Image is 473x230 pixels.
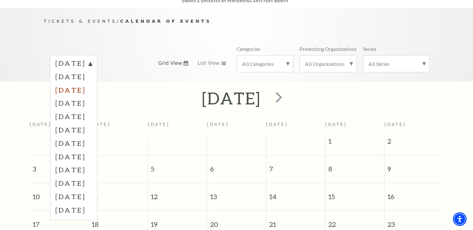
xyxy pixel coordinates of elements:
[30,118,89,137] th: [DATE]
[368,60,424,67] label: All Series
[55,150,92,163] label: [DATE]
[55,137,92,150] label: [DATE]
[197,60,220,67] span: List View
[89,183,148,204] span: 11
[266,183,325,204] span: 14
[207,183,266,204] span: 13
[44,18,117,24] span: Tickets & Events
[325,137,384,149] span: 1
[325,156,384,177] span: 8
[55,176,92,190] label: [DATE]
[453,212,466,226] div: Accessibility Menu
[325,122,347,127] span: [DATE]
[55,163,92,176] label: [DATE]
[384,122,406,127] span: [DATE]
[55,110,92,123] label: [DATE]
[237,46,260,52] p: Categories
[207,156,266,177] span: 6
[207,118,266,137] th: [DATE]
[55,190,92,203] label: [DATE]
[384,137,443,149] span: 2
[55,96,92,110] label: [DATE]
[266,118,325,137] th: [DATE]
[55,123,92,137] label: [DATE]
[305,60,351,67] label: All Organizations
[120,18,211,24] span: Calendar of Events
[44,17,429,25] p: /
[242,60,288,67] label: All Categories
[202,88,261,108] h2: [DATE]
[384,183,443,204] span: 16
[363,46,376,52] p: Series
[55,70,92,83] label: [DATE]
[55,59,92,70] label: [DATE]
[267,87,289,109] button: next
[148,156,207,177] span: 5
[55,83,92,97] label: [DATE]
[384,156,443,177] span: 9
[148,183,207,204] span: 12
[89,118,148,137] th: [DATE]
[30,156,89,177] span: 3
[325,183,384,204] span: 15
[158,60,182,67] span: Grid View
[299,46,357,52] p: Presenting Organizations
[148,118,207,137] th: [DATE]
[89,156,148,177] span: 4
[266,156,325,177] span: 7
[55,203,92,217] label: [DATE]
[30,183,89,204] span: 10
